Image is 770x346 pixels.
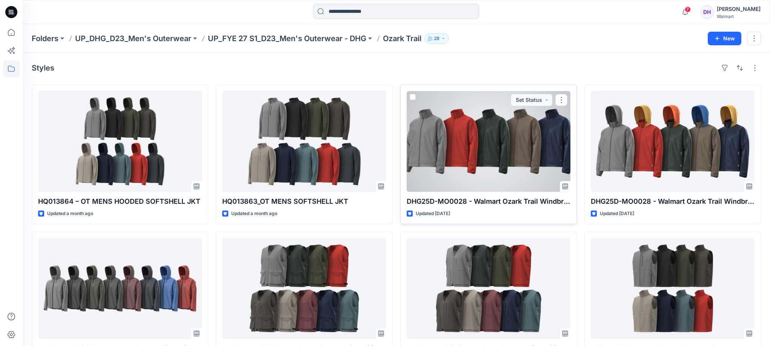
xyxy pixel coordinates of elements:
[416,210,450,218] p: Updated [DATE]
[32,33,58,44] a: Folders
[231,210,277,218] p: Updated a month ago
[32,63,54,72] h4: Styles
[383,33,421,44] p: Ozark Trail
[591,91,755,192] a: DHG25D-MO0028 - Walmart Ozark Trail Windbreakert Hood Out
[424,33,449,44] button: 28
[38,196,202,207] p: HQ013864 – OT MENS HOODED SOFTSHELL JKT
[407,91,570,192] a: DHG25D-MO0028 - Walmart Ozark Trail Windbreakert
[434,34,440,43] p: 28
[685,6,691,12] span: 7
[38,91,202,192] a: HQ013864 – OT MENS HOODED SOFTSHELL JKT
[208,33,366,44] a: UP_FYE 27 S1_D23_Men's Outerwear - DHG
[717,5,761,14] div: [PERSON_NAME]
[222,196,386,207] p: HQ013863_OT MENS SOFTSHELL JKT
[222,238,386,339] a: DHG25D-MO0030 - Walmart Ozark Trail - Utility Vest
[407,238,570,339] a: DHG25D-MO0031 - Walmart Ozark Trail - Utility Vest
[47,210,93,218] p: Updated a month ago
[591,196,755,207] p: DHG25D-MO0028 - Walmart Ozark Trail Windbreakert Hood Out
[407,196,570,207] p: DHG25D-MO0028 - Walmart Ozark Trail Windbreakert
[717,14,761,19] div: Walmart
[708,32,741,45] button: New
[38,238,202,339] a: DHG25D-MO0032 - Walmart Ozark Trail - Rain Jacket
[600,210,634,218] p: Updated [DATE]
[700,5,714,19] div: DH
[591,238,755,339] a: HQ017483_OT MENS SOFTSHELL VEST
[75,33,191,44] a: UP_DHG_D23_Men's Outerwear
[222,91,386,192] a: HQ013863_OT MENS SOFTSHELL JKT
